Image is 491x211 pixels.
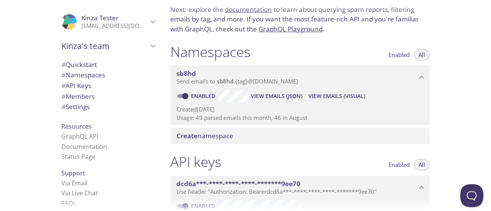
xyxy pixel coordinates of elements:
[55,36,161,56] div: Kinza's team
[61,70,105,79] span: Namespaces
[170,43,250,61] h1: Namespaces
[176,77,298,85] span: Send emails to . {tag} @[DOMAIN_NAME]
[217,77,234,85] span: sb8hd
[176,131,198,140] span: Create
[308,92,365,101] span: View Emails (Visual)
[248,90,305,102] button: View Emails (JSON)
[61,102,90,111] span: Settings
[55,70,161,80] div: Namespaces
[225,5,272,14] a: documentation
[55,9,161,34] div: Kinza Tester
[170,65,430,89] div: sb8hd namespace
[176,114,423,122] p: Usage: 49 parsed emails this month, 46 in August
[414,159,430,170] button: All
[61,102,66,111] span: #
[176,69,196,78] span: sb8hd
[61,132,98,141] a: GraphQL API
[61,152,96,161] a: Status Page
[61,81,91,90] span: API Keys
[55,91,161,102] div: Members
[81,13,119,22] span: Kinza Tester
[259,25,323,33] a: GraphQL Playground
[61,179,87,187] a: Via Email
[55,80,161,91] div: API Keys
[251,92,302,101] span: View Emails (JSON)
[170,5,430,34] p: Next: explore the to learn about querying spam reports, filtering emails by tag, and more. If you...
[170,153,221,170] h1: API keys
[61,70,66,79] span: #
[384,159,414,170] button: Enabled
[61,189,98,197] a: Via Live Chat
[61,60,97,69] span: Quickstart
[176,131,233,140] span: namespace
[55,59,161,70] div: Quickstart
[170,128,430,144] div: Create namespace
[61,169,85,177] span: Support
[305,90,368,102] button: View Emails (Visual)
[61,142,107,151] a: Documentation
[460,184,483,207] iframe: Help Scout Beacon - Open
[190,92,218,100] a: Enabled
[61,60,66,69] span: #
[55,101,161,112] div: Team Settings
[81,22,148,30] p: [EMAIL_ADDRESS][DOMAIN_NAME]
[384,49,414,61] button: Enabled
[414,49,430,61] button: All
[61,92,95,101] span: Members
[61,41,148,51] span: Kinza's team
[61,92,66,101] span: #
[61,81,66,90] span: #
[61,122,92,131] span: Resources
[176,105,423,113] p: Created [DATE]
